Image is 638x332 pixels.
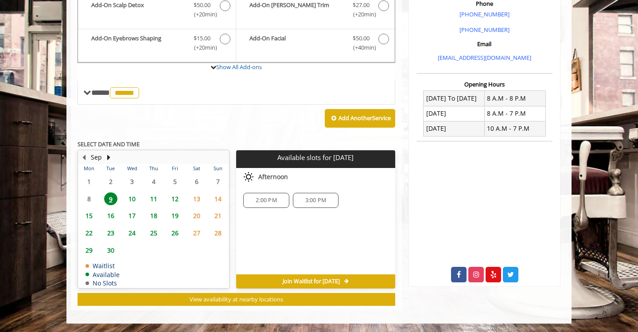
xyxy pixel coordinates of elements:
span: 19 [168,209,182,222]
div: 2:00 PM [243,193,289,208]
span: 11 [147,192,160,205]
span: 18 [147,209,160,222]
td: [DATE] [424,106,485,121]
b: Add-On Facial [249,34,343,52]
span: 29 [82,244,96,257]
td: Select day16 [100,207,121,225]
button: View availability at nearby locations [78,293,395,306]
td: 8 A.M - 7 P.M [484,106,545,121]
span: 25 [147,227,160,239]
button: Next Month [105,152,112,162]
td: 10 A.M - 7 P.M [484,121,545,136]
span: Join Waitlist for [DATE] [283,278,340,285]
span: 22 [82,227,96,239]
td: Select day30 [100,242,121,259]
a: Show All Add-ons [216,63,262,71]
td: Select day24 [121,224,143,242]
h3: Phone [419,0,550,7]
td: Select day10 [121,190,143,207]
th: Wed [121,164,143,173]
span: $50.00 [194,0,210,10]
label: Add-On Scalp Detox [82,0,231,21]
span: 23 [104,227,117,239]
span: 24 [125,227,139,239]
td: Select day17 [121,207,143,225]
td: Select day25 [143,224,164,242]
span: 28 [211,227,225,239]
th: Tue [100,164,121,173]
button: Sep [91,152,102,162]
th: Mon [78,164,100,173]
span: 14 [211,192,225,205]
td: Select day15 [78,207,100,225]
span: 10 [125,192,139,205]
td: Select day22 [78,224,100,242]
label: Add-On Facial [241,34,390,55]
span: (+20min ) [189,10,215,19]
th: Fri [164,164,186,173]
span: $15.00 [194,34,210,43]
span: 9 [104,192,117,205]
td: [DATE] To [DATE] [424,91,485,106]
span: (+20min ) [348,10,374,19]
td: Select day23 [100,224,121,242]
span: 12 [168,192,182,205]
a: [PHONE_NUMBER] [459,26,510,34]
td: Select day19 [164,207,186,225]
td: 8 A.M - 8 P.M [484,91,545,106]
button: Previous Month [80,152,87,162]
span: 27 [190,227,203,239]
b: SELECT DATE AND TIME [78,140,140,148]
span: 30 [104,244,117,257]
a: [EMAIL_ADDRESS][DOMAIN_NAME] [438,54,531,62]
img: afternoon slots [243,172,254,182]
td: Select day12 [164,190,186,207]
span: $27.00 [353,0,370,10]
th: Thu [143,164,164,173]
th: Sat [186,164,207,173]
button: Add AnotherService [325,109,395,128]
td: Select day26 [164,224,186,242]
span: 21 [211,209,225,222]
td: Waitlist [86,262,120,269]
td: Select day21 [207,207,229,225]
td: Select day28 [207,224,229,242]
span: (+20min ) [189,43,215,52]
td: Select day29 [78,242,100,259]
span: 3:00 PM [305,197,326,204]
td: Select day27 [186,224,207,242]
td: Select day11 [143,190,164,207]
td: No Slots [86,280,120,286]
td: [DATE] [424,121,485,136]
td: Select day13 [186,190,207,207]
th: Sun [207,164,229,173]
span: Afternoon [258,173,288,180]
h3: Email [419,41,550,47]
td: Available [86,271,120,278]
span: $50.00 [353,34,370,43]
span: View availability at nearby locations [190,295,283,303]
h3: Opening Hours [416,81,552,87]
b: Add Another Service [338,114,391,122]
span: 15 [82,209,96,222]
b: Add-On Scalp Detox [91,0,185,19]
td: Select day14 [207,190,229,207]
td: Select day20 [186,207,207,225]
label: Add-On Beard Trim [241,0,390,21]
span: 13 [190,192,203,205]
p: Available slots for [DATE] [240,154,391,161]
span: 26 [168,227,182,239]
label: Add-On Eyebrows Shaping [82,34,231,55]
span: 17 [125,209,139,222]
span: (+40min ) [348,43,374,52]
b: Add-On Eyebrows Shaping [91,34,185,52]
td: Select day9 [100,190,121,207]
span: 20 [190,209,203,222]
td: Select day18 [143,207,164,225]
span: 16 [104,209,117,222]
span: 2:00 PM [256,197,276,204]
b: Add-On [PERSON_NAME] Trim [249,0,343,19]
a: [PHONE_NUMBER] [459,10,510,18]
div: 3:00 PM [293,193,338,208]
